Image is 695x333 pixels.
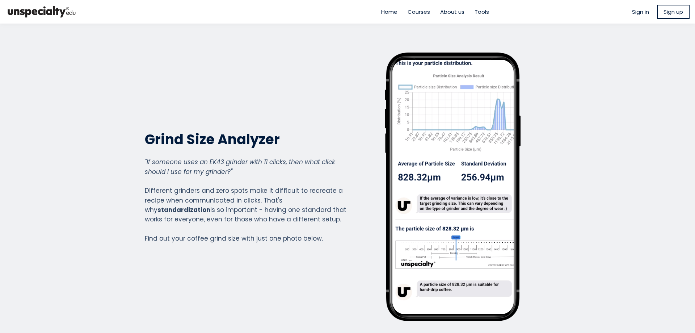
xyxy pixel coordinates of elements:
a: Sign up [657,5,690,19]
img: bc390a18feecddb333977e298b3a00a1.png [5,3,78,21]
div: Different grinders and zero spots make it difficult to recreate a recipe when communicated in cli... [145,157,347,243]
span: Sign up [664,8,683,16]
a: About us [440,8,464,16]
a: Tools [475,8,489,16]
em: "If someone uses an EK43 grinder with 11 clicks, then what click should I use for my grinder?" [145,158,335,176]
h2: Grind Size Analyzer [145,130,347,148]
a: Courses [408,8,430,16]
a: Home [381,8,397,16]
a: Sign in [632,8,649,16]
strong: standardization [157,205,210,214]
